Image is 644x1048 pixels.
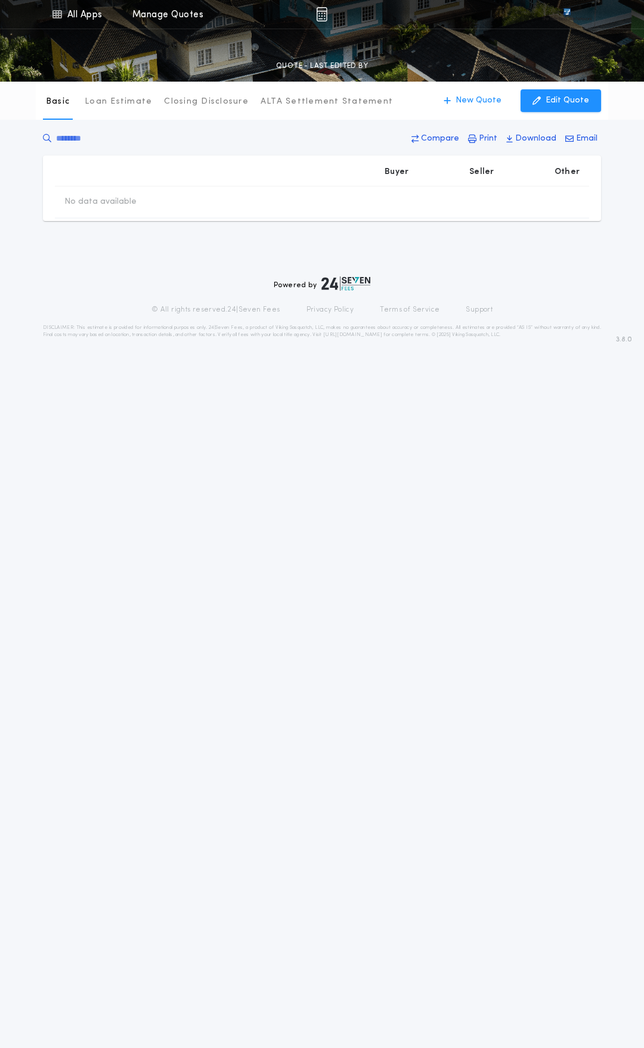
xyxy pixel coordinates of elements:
[479,133,497,145] p: Print
[546,95,589,107] p: Edit Quote
[261,96,393,108] p: ALTA Settlement Statement
[515,133,556,145] p: Download
[521,89,601,112] button: Edit Quote
[503,128,560,150] button: Download
[408,128,463,150] button: Compare
[274,276,370,291] div: Powered by
[306,305,354,315] a: Privacy Policy
[55,186,146,217] td: No data available
[46,96,70,108] p: Basic
[456,95,501,107] p: New Quote
[469,166,494,178] p: Seller
[616,334,632,345] span: 3.8.0
[380,305,439,315] a: Terms of Service
[576,133,597,145] p: Email
[421,133,459,145] p: Compare
[321,276,370,291] img: logo
[43,324,601,338] p: DISCLAIMER: This estimate is provided for informational purposes only. 24|Seven Fees, a product o...
[555,166,580,178] p: Other
[85,96,152,108] p: Loan Estimate
[385,166,408,178] p: Buyer
[466,305,493,315] a: Support
[164,96,249,108] p: Closing Disclosure
[323,332,382,337] a: [URL][DOMAIN_NAME]
[316,7,327,21] img: img
[542,8,592,20] img: vs-icon
[432,89,513,112] button: New Quote
[276,60,368,72] p: QUOTE - LAST EDITED BY
[465,128,501,150] button: Print
[151,305,280,315] p: © All rights reserved. 24|Seven Fees
[562,128,601,150] button: Email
